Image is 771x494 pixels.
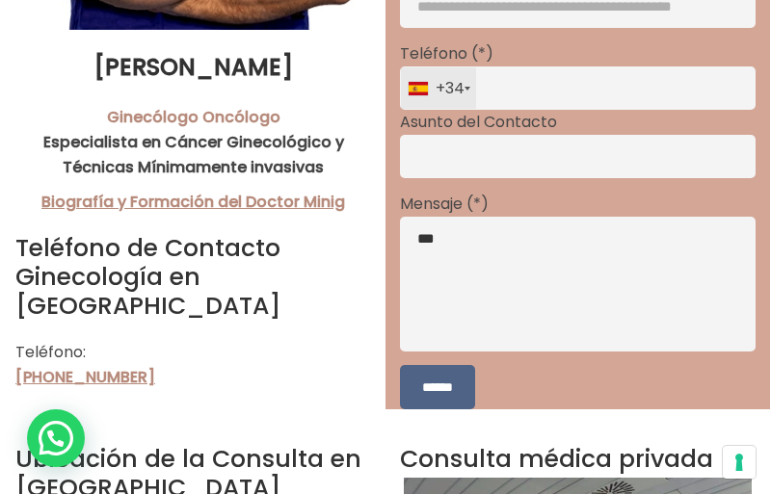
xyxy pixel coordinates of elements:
[15,234,371,321] h2: Teléfono de Contacto Ginecología en [GEOGRAPHIC_DATA]
[27,409,85,467] div: WhatsApp contact
[401,67,476,109] div: Spain (España): +34
[400,192,756,217] p: Mensaje (*)
[15,365,371,390] a: [PHONE_NUMBER]
[15,340,371,390] p: Teléfono:
[409,67,476,109] div: +34
[15,105,371,178] strong: Especialista en Cáncer Ginecológico y Técnicas Mínimamente invasivas
[93,51,293,83] strong: [PERSON_NAME]
[15,190,371,215] a: Biografía y Formación del Doctor Minig
[400,41,756,66] p: Teléfono (*)
[400,445,756,474] h2: Consulta médica privada
[723,446,756,479] button: Sus preferencias de consentimiento para tecnologías de seguimiento
[400,110,756,135] p: Asunto del Contacto
[15,105,371,130] a: Ginecólogo Oncólogo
